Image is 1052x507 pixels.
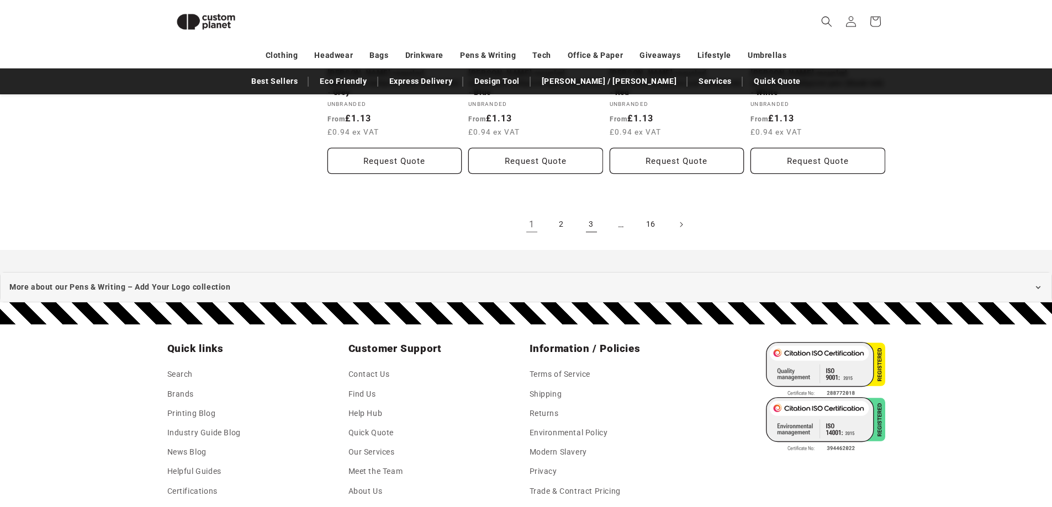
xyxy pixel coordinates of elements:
[610,68,744,98] a: [PERSON_NAME] recycled aluminium ballpoint pen (black ink) - Red
[748,72,806,91] a: Quick Quote
[532,46,551,65] a: Tech
[348,442,395,462] a: Our Services
[348,367,390,384] a: Contact Us
[639,46,680,65] a: Giveaways
[468,68,603,98] a: [PERSON_NAME] recycled aluminium ballpoint pen (black ink) - Blue
[327,212,885,237] nav: Pagination
[167,4,245,39] img: Custom Planet
[530,342,704,355] h2: Information / Policies
[750,148,885,174] button: Request Quote
[610,148,744,174] button: Request Quote
[536,72,682,91] a: [PERSON_NAME] / [PERSON_NAME]
[246,72,303,91] a: Best Sellers
[348,385,376,404] a: Find Us
[669,212,693,237] a: Next page
[167,404,216,423] a: Printing Blog
[348,342,523,355] h2: Customer Support
[766,397,885,452] img: ISO 14001 Certified
[327,68,462,98] a: [PERSON_NAME] recycled aluminium ballpoint pen (black ink) - Grey
[530,462,557,481] a: Privacy
[609,212,633,237] span: …
[579,212,604,237] a: Page 3
[815,9,839,34] summary: Search
[405,46,443,65] a: Drinkware
[468,148,603,174] button: Request Quote
[568,46,623,65] a: Office & Paper
[693,72,737,91] a: Services
[348,404,383,423] a: Help Hub
[530,367,591,384] a: Terms of Service
[748,46,786,65] a: Umbrellas
[167,423,241,442] a: Industry Guide Blog
[266,46,298,65] a: Clothing
[167,385,194,404] a: Brands
[530,423,608,442] a: Environmental Policy
[520,212,544,237] a: Page 1
[384,72,458,91] a: Express Delivery
[530,404,559,423] a: Returns
[868,388,1052,507] iframe: Chat Widget
[460,46,516,65] a: Pens & Writing
[530,385,562,404] a: Shipping
[750,68,885,98] a: [PERSON_NAME] recycled aluminium ballpoint pen (black ink) - White
[167,342,342,355] h2: Quick links
[766,342,885,397] img: ISO 9001 Certified
[369,46,388,65] a: Bags
[469,72,525,91] a: Design Tool
[348,423,394,442] a: Quick Quote
[530,482,621,501] a: Trade & Contract Pricing
[167,482,218,501] a: Certifications
[697,46,731,65] a: Lifestyle
[167,367,193,384] a: Search
[530,442,587,462] a: Modern Slavery
[327,148,462,174] button: Request Quote
[314,72,372,91] a: Eco Friendly
[348,482,383,501] a: About Us
[549,212,574,237] a: Page 2
[9,280,231,294] span: More about our Pens & Writing – Add Your Logo collection
[314,46,353,65] a: Headwear
[639,212,663,237] a: Page 16
[167,462,221,481] a: Helpful Guides
[348,462,403,481] a: Meet the Team
[167,442,207,462] a: News Blog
